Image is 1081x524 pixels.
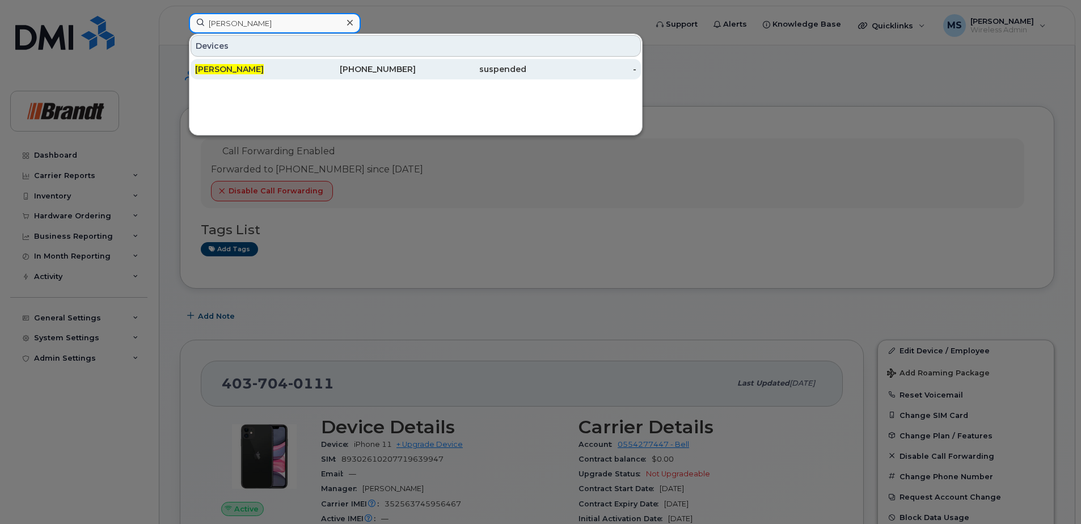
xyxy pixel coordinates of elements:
div: Devices [191,35,641,57]
a: [PERSON_NAME][PHONE_NUMBER]suspended- [191,59,641,79]
span: [PERSON_NAME] [195,64,264,74]
div: suspended [416,64,526,75]
div: [PHONE_NUMBER] [306,64,416,75]
div: - [526,64,637,75]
